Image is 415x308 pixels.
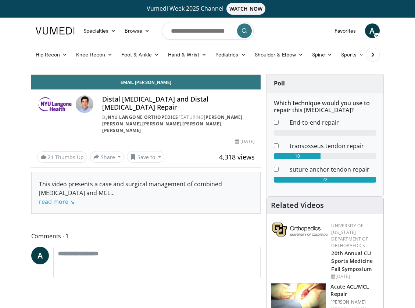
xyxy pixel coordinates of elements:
img: Avatar [76,95,93,113]
a: A [31,247,49,264]
input: Search topics, interventions [162,22,254,40]
div: 22 [274,177,376,183]
a: Foot & Ankle [117,47,164,62]
div: [DATE] [235,138,255,145]
a: Sports [337,47,368,62]
a: University of [US_STATE] Department of Orthopaedics [331,223,368,249]
h6: Which technique would you use to repair this [MEDICAL_DATA]? [274,100,376,114]
dd: End-to-end repair [284,118,382,127]
dd: suture anchor tendon repair [284,165,382,174]
a: read more ↘ [39,198,75,206]
span: ... [39,189,115,206]
h3: Acute ACL/MCL Repair [330,283,379,298]
a: Browse [120,23,154,38]
a: Specialties [79,23,121,38]
a: Shoulder & Elbow [250,47,308,62]
span: WATCH NOW [226,3,265,15]
a: [PERSON_NAME] [182,121,221,127]
a: Hand & Wrist [164,47,211,62]
img: 355603a8-37da-49b6-856f-e00d7e9307d3.png.150x105_q85_autocrop_double_scale_upscale_version-0.2.png [272,223,328,236]
strong: Poll [274,79,285,87]
span: 4,318 views [219,153,255,161]
button: Share [90,151,124,163]
a: [PERSON_NAME] [204,114,243,120]
a: [PERSON_NAME] [102,121,141,127]
a: Email [PERSON_NAME] [31,75,261,89]
p: [PERSON_NAME] [330,299,379,305]
a: [PERSON_NAME] [142,121,181,127]
a: 20th Annual CU Sports Medicine Fall Symposium [331,250,373,272]
a: Favorites [330,23,361,38]
a: Knee Recon [72,47,117,62]
h4: Related Videos [271,201,324,210]
img: NYU Langone Orthopedics [37,95,73,113]
a: Hip Recon [31,47,72,62]
a: Vumedi Week 2025 ChannelWATCH NOW [31,3,384,15]
img: VuMedi Logo [36,27,75,34]
h4: Distal [MEDICAL_DATA] and Distal [MEDICAL_DATA] Repair [102,95,255,111]
div: [DATE] [331,273,378,280]
dd: transosseus tendon repair [284,142,382,150]
div: By FEATURING , , , , [102,114,255,134]
a: Pediatrics [211,47,250,62]
a: NYU Langone Orthopedics [108,114,178,120]
a: Spine [308,47,337,62]
button: Save to [127,151,164,163]
span: 21 [48,154,54,161]
a: A [365,23,380,38]
div: 10 [274,153,320,159]
a: 21 Thumbs Up [37,151,87,163]
div: This video presents a case and surgical management of combined [MEDICAL_DATA] and MCL [39,180,253,206]
span: Comments 1 [31,231,261,241]
a: [PERSON_NAME] [102,127,141,133]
